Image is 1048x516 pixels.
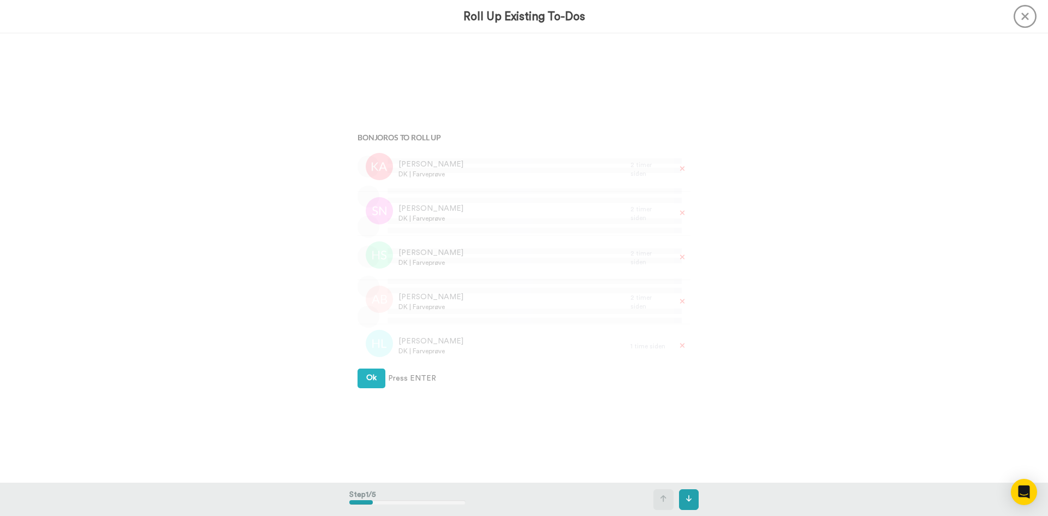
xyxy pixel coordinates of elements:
[630,249,669,266] div: 2 timer siden
[366,153,393,180] img: ka.png
[398,214,463,223] span: DK | Farveprøve
[398,336,463,347] span: [PERSON_NAME]
[398,203,463,214] span: [PERSON_NAME]
[366,330,393,357] img: hl.png
[388,373,436,384] span: Press ENTER
[398,292,463,303] span: [PERSON_NAME]
[366,286,393,313] img: ab.png
[398,170,463,179] span: DK | Farveprøve
[398,347,463,355] span: DK | Farveprøve
[366,374,377,382] span: Ok
[398,159,463,170] span: [PERSON_NAME]
[358,369,385,388] button: Ok
[630,342,669,351] div: 1 time siden
[630,205,669,222] div: 2 timer siden
[358,133,690,141] h4: Bonjoros To Roll Up
[463,10,585,23] h3: Roll Up Existing To-Dos
[630,293,669,311] div: 2 timer siden
[349,484,466,515] div: Step 1 / 5
[398,303,463,311] span: DK | Farveprøve
[398,258,463,267] span: DK | Farveprøve
[366,241,393,269] img: hs.png
[398,247,463,258] span: [PERSON_NAME]
[630,161,669,178] div: 2 timer siden
[366,197,393,224] img: sn.png
[1011,479,1037,505] div: Open Intercom Messenger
